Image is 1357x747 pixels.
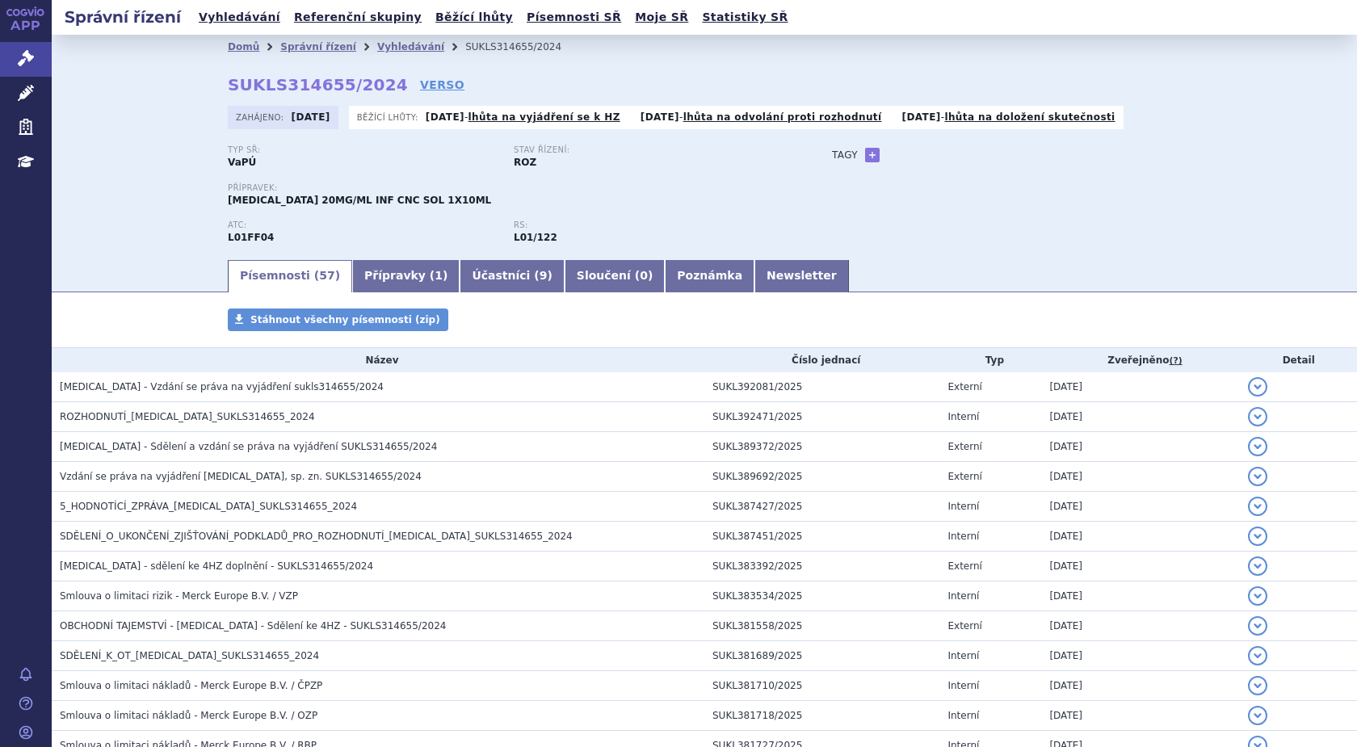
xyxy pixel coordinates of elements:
[60,531,573,542] span: SDĚLENÍ_O_UKONČENÍ_ZJIŠŤOVÁNÍ_PODKLADŮ_PRO_ROZHODNUTÍ_BAVENCIO_SUKLS314655_2024
[704,432,939,462] td: SUKL389372/2025
[435,269,443,282] span: 1
[697,6,792,28] a: Statistiky SŘ
[1248,437,1267,456] button: detail
[641,111,882,124] p: -
[228,75,408,94] strong: SUKLS314655/2024
[1248,527,1267,546] button: detail
[228,232,274,243] strong: AVELUMAB
[228,183,800,193] p: Přípravek:
[426,111,620,124] p: -
[60,381,384,392] span: BAVENCIO - Vzdání se práva na vyjádření sukls314655/2024
[377,41,444,52] a: Vyhledávání
[641,111,679,123] strong: [DATE]
[902,111,1115,124] p: -
[1248,706,1267,725] button: detail
[947,531,979,542] span: Interní
[1248,646,1267,665] button: detail
[1248,556,1267,576] button: detail
[292,111,330,123] strong: [DATE]
[704,701,939,731] td: SUKL381718/2025
[704,611,939,641] td: SUKL381558/2025
[357,111,422,124] span: Běžící lhůty:
[1041,462,1240,492] td: [DATE]
[60,441,437,452] span: BAVENCIO - Sdělení a vzdání se práva na vyjádření SUKLS314655/2024
[194,6,285,28] a: Vyhledávání
[704,671,939,701] td: SUKL381710/2025
[514,145,784,155] p: Stav řízení:
[60,710,317,721] span: Smlouva o limitaci nákladů - Merck Europe B.V. / OZP
[289,6,426,28] a: Referenční skupiny
[1041,641,1240,671] td: [DATE]
[1041,552,1240,581] td: [DATE]
[60,560,373,572] span: Bavencio - sdělení ke 4HZ doplnění - SUKLS314655/2024
[947,680,979,691] span: Interní
[250,314,440,325] span: Stáhnout všechny písemnosti (zip)
[704,581,939,611] td: SUKL383534/2025
[236,111,287,124] span: Zahájeno:
[1248,497,1267,516] button: detail
[944,111,1115,123] a: lhůta na doložení skutečnosti
[947,441,981,452] span: Externí
[60,680,322,691] span: Smlouva o limitaci nákladů - Merck Europe B.V. / ČPZP
[754,260,849,292] a: Newsletter
[1041,492,1240,522] td: [DATE]
[1041,402,1240,432] td: [DATE]
[60,471,422,482] span: Vzdání se práva na vyjádření BAVENCIO, sp. zn. SUKLS314655/2024
[1041,348,1240,372] th: Zveřejněno
[228,260,352,292] a: Písemnosti (57)
[228,308,448,331] a: Stáhnout všechny písemnosti (zip)
[1041,581,1240,611] td: [DATE]
[60,501,357,512] span: 5_HODNOTÍCÍ_ZPRÁVA_BAVENCIO_SUKLS314655_2024
[947,381,981,392] span: Externí
[319,269,334,282] span: 57
[947,650,979,661] span: Interní
[1041,671,1240,701] td: [DATE]
[228,145,498,155] p: Typ SŘ:
[704,402,939,432] td: SUKL392471/2025
[1041,611,1240,641] td: [DATE]
[1041,522,1240,552] td: [DATE]
[522,6,626,28] a: Písemnosti SŘ
[640,269,648,282] span: 0
[565,260,665,292] a: Sloučení (0)
[228,41,259,52] a: Domů
[704,348,939,372] th: Číslo jednací
[460,260,564,292] a: Účastníci (9)
[947,411,979,422] span: Interní
[431,6,518,28] a: Běžící lhůty
[1041,372,1240,402] td: [DATE]
[60,590,298,602] span: Smlouva o limitaci rizik - Merck Europe B.V. / VZP
[540,269,548,282] span: 9
[902,111,941,123] strong: [DATE]
[1248,467,1267,486] button: detail
[1248,407,1267,426] button: detail
[60,411,315,422] span: ROZHODNUTÍ_BAVENCIO_SUKLS314655_2024
[704,552,939,581] td: SUKL383392/2025
[52,348,704,372] th: Název
[704,522,939,552] td: SUKL387451/2025
[665,260,754,292] a: Poznámka
[1041,701,1240,731] td: [DATE]
[228,157,256,168] strong: VaPÚ
[514,232,557,243] strong: avelumab
[60,620,446,632] span: OBCHODNÍ TAJEMSTVÍ - Bavencio - Sdělení ke 4HZ - SUKLS314655/2024
[1041,432,1240,462] td: [DATE]
[1248,616,1267,636] button: detail
[704,372,939,402] td: SUKL392081/2025
[630,6,693,28] a: Moje SŘ
[865,148,880,162] a: +
[947,501,979,512] span: Interní
[1248,676,1267,695] button: detail
[683,111,882,123] a: lhůta na odvolání proti rozhodnutí
[1248,586,1267,606] button: detail
[468,111,620,123] a: lhůta na vyjádření se k HZ
[426,111,464,123] strong: [DATE]
[947,560,981,572] span: Externí
[704,641,939,671] td: SUKL381689/2025
[1240,348,1357,372] th: Detail
[1248,377,1267,397] button: detail
[1170,355,1183,367] abbr: (?)
[704,462,939,492] td: SUKL389692/2025
[352,260,460,292] a: Přípravky (1)
[514,220,784,230] p: RS:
